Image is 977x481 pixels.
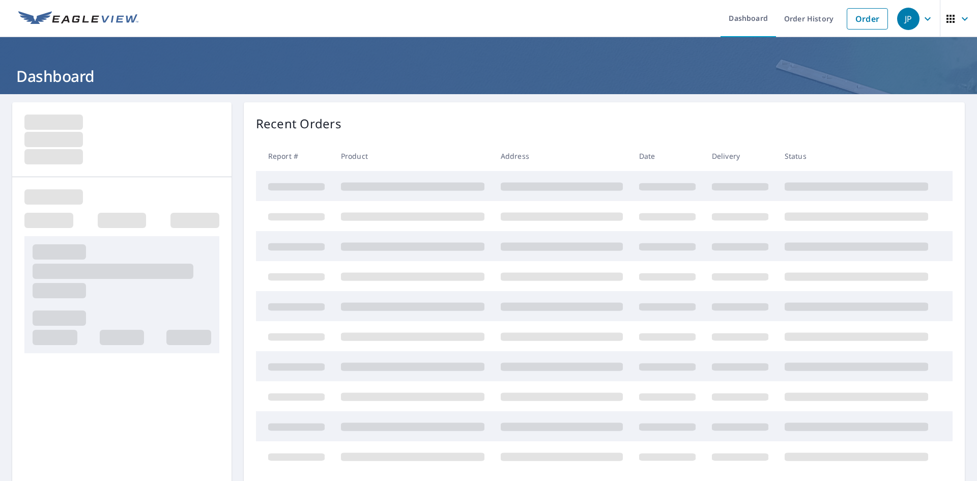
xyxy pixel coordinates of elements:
th: Report # [256,141,333,171]
p: Recent Orders [256,115,341,133]
th: Address [493,141,631,171]
div: JP [897,8,919,30]
th: Date [631,141,704,171]
a: Order [847,8,888,30]
img: EV Logo [18,11,138,26]
h1: Dashboard [12,66,965,87]
th: Status [777,141,936,171]
th: Product [333,141,493,171]
th: Delivery [704,141,777,171]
